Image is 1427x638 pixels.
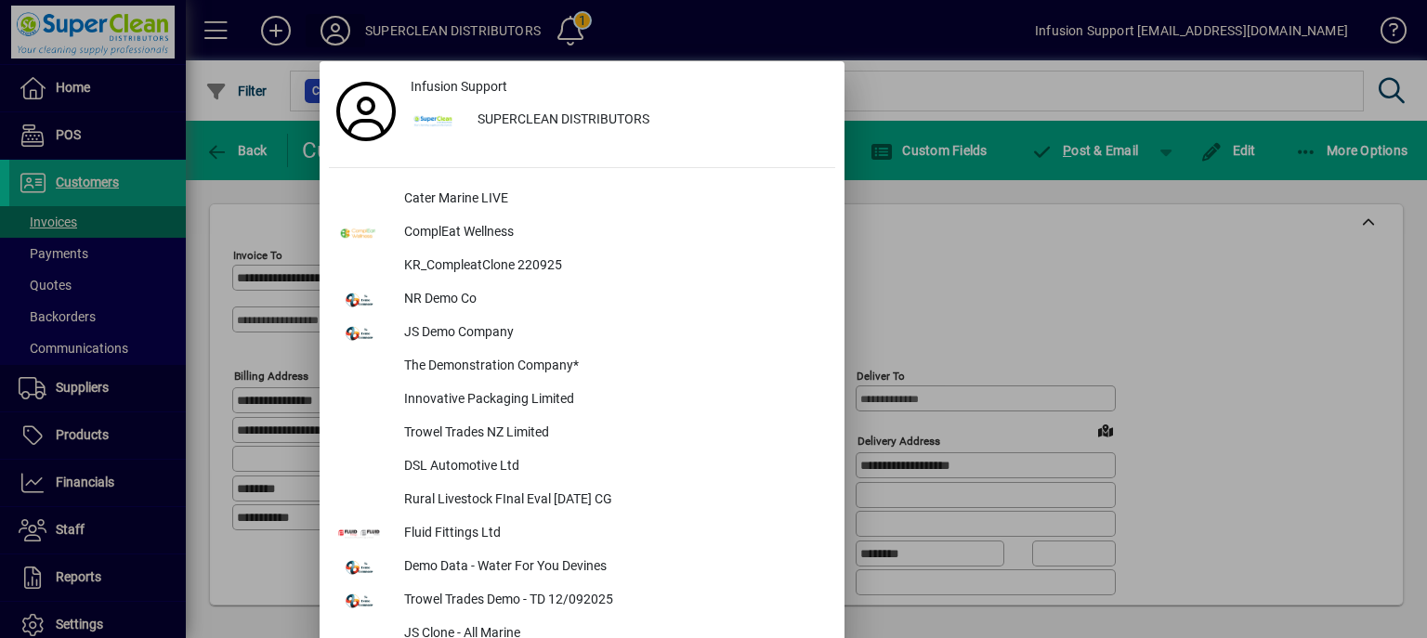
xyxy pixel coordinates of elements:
[389,551,835,584] div: Demo Data - Water For You Devines
[329,183,835,216] button: Cater Marine LIVE
[463,104,835,137] div: SUPERCLEAN DISTRIBUTORS
[389,350,835,384] div: The Demonstration Company*
[329,450,835,484] button: DSL Automotive Ltd
[389,384,835,417] div: Innovative Packaging Limited
[329,95,403,128] a: Profile
[389,517,835,551] div: Fluid Fittings Ltd
[389,417,835,450] div: Trowel Trades NZ Limited
[389,283,835,317] div: NR Demo Co
[389,216,835,250] div: ComplEat Wellness
[389,584,835,618] div: Trowel Trades Demo - TD 12/092025
[411,77,507,97] span: Infusion Support
[329,484,835,517] button: Rural Livestock FInal Eval [DATE] CG
[403,104,835,137] button: SUPERCLEAN DISTRIBUTORS
[389,183,835,216] div: Cater Marine LIVE
[329,250,835,283] button: KR_CompleatClone 220925
[329,317,835,350] button: JS Demo Company
[389,450,835,484] div: DSL Automotive Ltd
[329,350,835,384] button: The Demonstration Company*
[329,417,835,450] button: Trowel Trades NZ Limited
[329,517,835,551] button: Fluid Fittings Ltd
[389,250,835,283] div: KR_CompleatClone 220925
[389,484,835,517] div: Rural Livestock FInal Eval [DATE] CG
[329,283,835,317] button: NR Demo Co
[329,384,835,417] button: Innovative Packaging Limited
[389,317,835,350] div: JS Demo Company
[403,71,835,104] a: Infusion Support
[329,584,835,618] button: Trowel Trades Demo - TD 12/092025
[329,216,835,250] button: ComplEat Wellness
[329,551,835,584] button: Demo Data - Water For You Devines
